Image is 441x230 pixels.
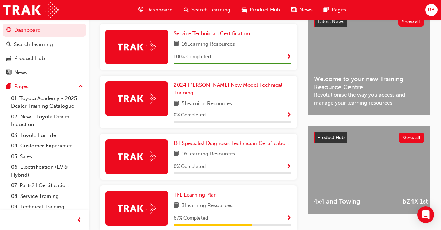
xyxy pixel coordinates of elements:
span: Product Hub [317,135,345,140]
div: News [14,69,27,77]
span: news-icon [291,6,297,14]
a: 09. Technical Training [8,201,86,212]
button: Pages [3,80,86,93]
span: guage-icon [138,6,143,14]
a: 04. Customer Experience [8,140,86,151]
a: Search Learning [3,38,86,51]
span: pages-icon [6,84,11,90]
span: car-icon [6,55,11,62]
a: 05. Sales [8,151,86,162]
button: RB [425,4,438,16]
div: Product Hub [14,54,45,62]
a: DT Specialist Diagnosis Technician Certification [174,139,291,147]
span: book-icon [174,40,179,49]
a: Latest NewsShow all [314,16,424,27]
a: Product HubShow all [314,132,424,143]
img: Trak [118,203,156,214]
a: news-iconNews [286,3,318,17]
span: 3 Learning Resources [182,201,233,210]
span: Service Technician Certification [174,30,250,37]
span: Dashboard [146,6,173,14]
button: Show all [398,17,424,27]
img: Trak [118,93,156,104]
span: 100 % Completed [174,53,211,61]
span: News [299,6,313,14]
a: 07. Parts21 Certification [8,180,86,191]
span: 16 Learning Resources [182,40,235,49]
span: 4x4 and Towing [314,198,391,206]
a: News [3,66,86,79]
span: up-icon [78,82,83,91]
span: Revolutionise the way you access and manage your learning resources. [314,91,424,107]
a: 03. Toyota For Life [8,130,86,141]
a: Latest NewsShow allWelcome to your new Training Resource CentreRevolutionise the way you access a... [308,10,430,115]
span: 67 % Completed [174,214,208,222]
a: Service Technician Certification [174,30,253,38]
a: Product Hub [3,52,86,65]
img: Trak [118,41,156,52]
span: news-icon [6,70,11,76]
span: 16 Learning Resources [182,150,235,159]
a: search-iconSearch Learning [178,3,236,17]
span: Search Learning [191,6,230,14]
a: 06. Electrification (EV & Hybrid) [8,162,86,180]
div: Pages [14,83,29,91]
span: pages-icon [324,6,329,14]
button: Show Progress [286,53,291,61]
span: book-icon [174,100,179,108]
span: 2024 [PERSON_NAME] New Model Technical Training [174,82,282,96]
span: Pages [332,6,346,14]
span: 0 % Completed [174,111,206,119]
span: Show Progress [286,215,291,222]
button: Show Progress [286,162,291,171]
a: 02. New - Toyota Dealer Induction [8,112,86,130]
a: pages-iconPages [318,3,352,17]
a: 2024 [PERSON_NAME] New Model Technical Training [174,81,291,97]
span: guage-icon [6,27,11,33]
button: Show all [399,133,425,143]
span: 0 % Completed [174,163,206,171]
span: Latest News [318,18,344,24]
span: Welcome to your new Training Resource Centre [314,75,424,91]
button: Show Progress [286,111,291,120]
img: Trak [3,2,59,18]
img: Trak [118,151,156,162]
span: 5 Learning Resources [182,100,232,108]
a: 4x4 and Towing [308,127,397,214]
span: search-icon [184,6,189,14]
div: Search Learning [14,40,53,48]
span: prev-icon [77,216,82,225]
span: DT Specialist Diagnosis Technician Certification [174,140,289,146]
button: DashboardSearch LearningProduct HubNews [3,22,86,80]
span: TFL Learning Plan [174,192,217,198]
button: Show Progress [286,214,291,223]
span: Show Progress [286,164,291,170]
a: 01. Toyota Academy - 2025 Dealer Training Catalogue [8,93,86,112]
a: car-iconProduct Hub [236,3,286,17]
span: book-icon [174,150,179,159]
span: book-icon [174,201,179,210]
span: car-icon [242,6,247,14]
span: RB [428,6,435,14]
div: Open Intercom Messenger [417,206,434,223]
a: guage-iconDashboard [133,3,178,17]
a: TFL Learning Plan [174,191,220,199]
span: search-icon [6,41,11,48]
span: Show Progress [286,112,291,118]
span: Show Progress [286,54,291,60]
span: Product Hub [250,6,280,14]
a: Dashboard [3,24,86,37]
a: 08. Service Training [8,191,86,202]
